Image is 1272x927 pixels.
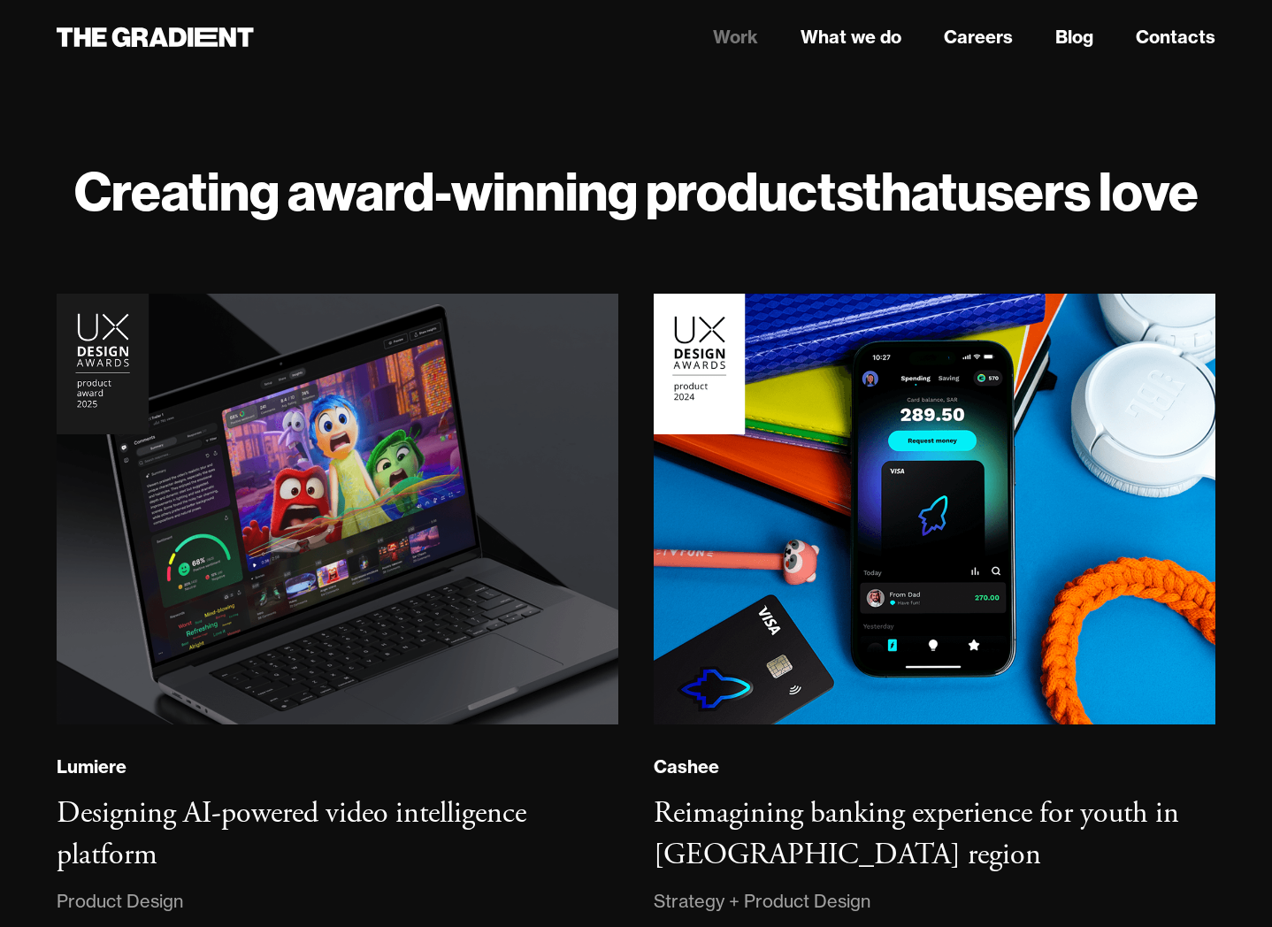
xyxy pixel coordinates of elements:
[862,157,957,225] strong: that
[1055,24,1093,50] a: Blog
[57,887,183,916] div: Product Design
[654,887,870,916] div: Strategy + Product Design
[57,159,1215,223] h1: Creating award-winning products users love
[57,794,526,875] h3: Designing AI-powered video intelligence platform
[1136,24,1215,50] a: Contacts
[654,755,719,778] div: Cashee
[654,794,1179,875] h3: Reimagining banking experience for youth in [GEOGRAPHIC_DATA] region
[57,755,126,778] div: Lumiere
[713,24,758,50] a: Work
[801,24,901,50] a: What we do
[944,24,1013,50] a: Careers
